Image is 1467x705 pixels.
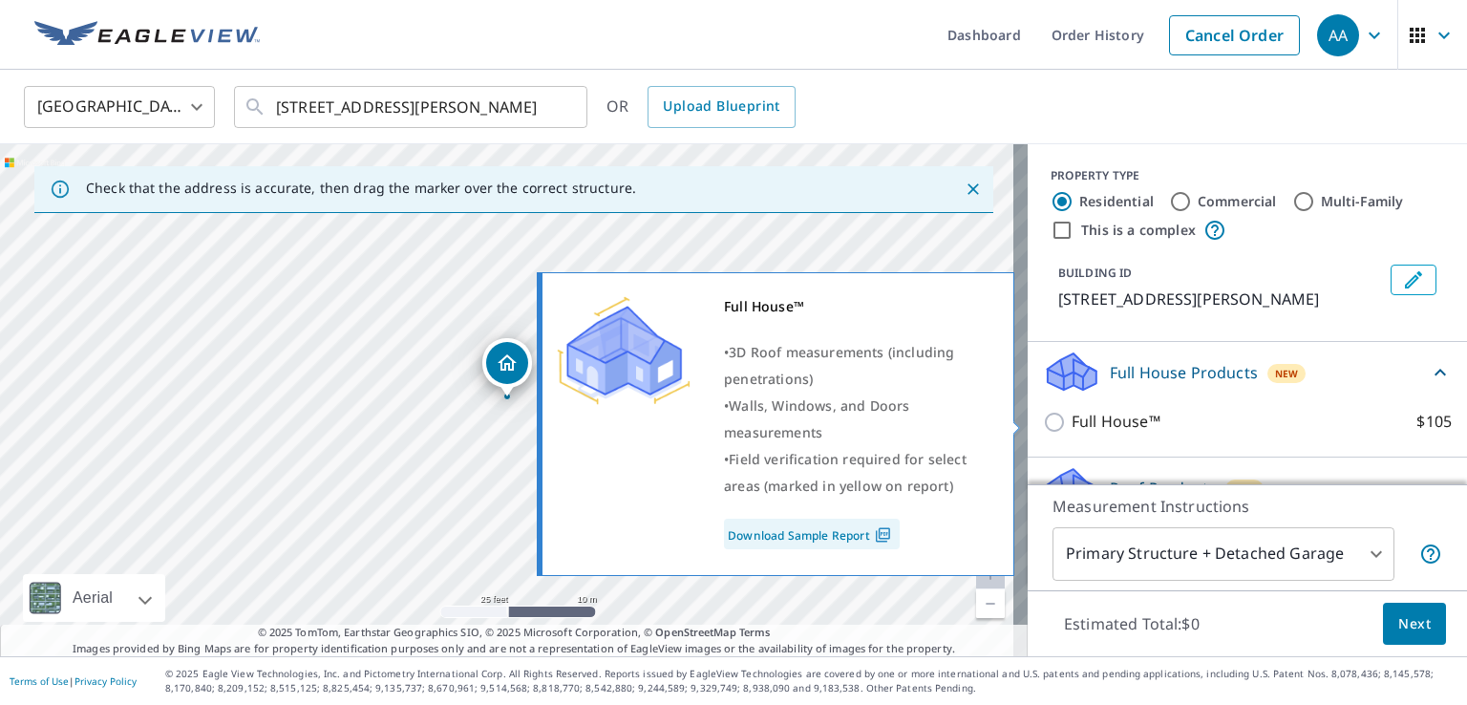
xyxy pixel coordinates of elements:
div: OR [606,86,796,128]
div: Aerial [23,574,165,622]
span: Walls, Windows, and Doors measurements [724,396,909,441]
a: OpenStreetMap [655,625,735,639]
input: Search by address or latitude-longitude [276,80,548,134]
img: EV Logo [34,21,260,50]
span: © 2025 TomTom, Earthstar Geographics SIO, © 2025 Microsoft Corporation, © [258,625,771,641]
div: Full House ProductsNew [1043,350,1452,395]
div: [GEOGRAPHIC_DATA] [24,80,215,134]
p: Roof Products [1110,477,1216,500]
span: Next [1398,612,1431,636]
img: Premium [557,293,691,408]
span: Your report will include the primary structure and a detached garage if one exists. [1419,543,1442,566]
div: Primary Structure + Detached Garage [1052,527,1394,581]
button: Edit building 1 [1391,265,1436,295]
span: Field verification required for select areas (marked in yellow on report) [724,450,967,495]
div: Dropped pin, building 1, Residential property, 834 Liberty Dr Riverton, WY 82501 [482,338,532,397]
div: PROPERTY TYPE [1051,167,1444,184]
label: Commercial [1198,192,1277,211]
p: Check that the address is accurate, then drag the marker over the correct structure. [86,180,636,197]
a: Cancel Order [1169,15,1300,55]
div: • [724,446,989,500]
a: Upload Blueprint [648,86,795,128]
p: $105 [1416,410,1452,434]
span: 3D Roof measurements (including penetrations) [724,343,954,388]
p: © 2025 Eagle View Technologies, Inc. and Pictometry International Corp. All Rights Reserved. Repo... [165,667,1457,695]
label: Residential [1079,192,1154,211]
div: • [724,393,989,446]
span: Upload Blueprint [663,95,779,118]
button: Next [1383,603,1446,646]
span: New [1233,481,1257,497]
p: Estimated Total: $0 [1049,603,1215,645]
p: Measurement Instructions [1052,495,1442,518]
p: | [10,675,137,687]
label: This is a complex [1081,221,1196,240]
a: Privacy Policy [74,674,137,688]
p: BUILDING ID [1058,265,1132,281]
p: Full House Products [1110,361,1258,384]
div: AA [1317,14,1359,56]
a: Terms of Use [10,674,69,688]
div: • [724,339,989,393]
div: Aerial [67,574,118,622]
button: Close [961,177,986,202]
a: Current Level 20, Zoom Out [976,589,1005,618]
div: Full House™ [724,293,989,320]
label: Multi-Family [1321,192,1404,211]
a: Terms [739,625,771,639]
div: Roof ProductsNew [1043,465,1452,511]
a: Download Sample Report [724,519,900,549]
p: Full House™ [1072,410,1160,434]
span: New [1275,366,1299,381]
img: Pdf Icon [870,526,896,544]
p: [STREET_ADDRESS][PERSON_NAME] [1058,288,1383,310]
